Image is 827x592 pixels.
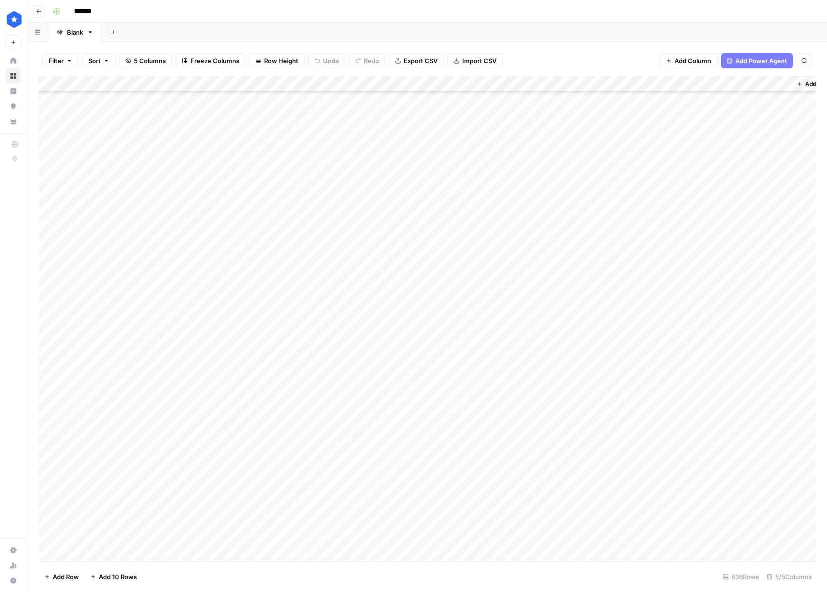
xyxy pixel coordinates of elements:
button: Add Column [660,53,717,68]
div: Blank [67,28,83,37]
span: Add Row [53,572,79,582]
span: Import CSV [462,56,496,66]
button: Add Power Agent [721,53,793,68]
button: Freeze Columns [176,53,246,68]
span: Add 10 Rows [99,572,137,582]
div: 636 Rows [719,569,763,584]
span: 5 Columns [134,56,166,66]
span: Undo [323,56,339,66]
div: 5/5 Columns [763,569,816,584]
a: Insights [6,84,21,99]
button: Add 10 Rows [85,569,143,584]
button: Redo [349,53,385,68]
span: Add Column [675,56,711,66]
button: Sort [82,53,115,68]
a: Home [6,53,21,68]
a: Blank [48,23,102,42]
span: Freeze Columns [190,56,239,66]
span: Add Power Agent [735,56,787,66]
a: Opportunities [6,99,21,114]
span: Redo [364,56,379,66]
span: Export CSV [404,56,437,66]
a: Settings [6,543,21,558]
button: 5 Columns [119,53,172,68]
button: Row Height [249,53,304,68]
button: Workspace: ConsumerAffairs [6,8,21,31]
button: Add Row [38,569,85,584]
span: Row Height [264,56,298,66]
img: ConsumerAffairs Logo [6,11,23,28]
a: Browse [6,68,21,84]
button: Filter [42,53,78,68]
button: Export CSV [389,53,444,68]
span: Sort [88,56,101,66]
a: Usage [6,558,21,573]
button: Help + Support [6,573,21,588]
button: Undo [308,53,345,68]
a: Your Data [6,114,21,129]
button: Import CSV [447,53,503,68]
span: Filter [48,56,64,66]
